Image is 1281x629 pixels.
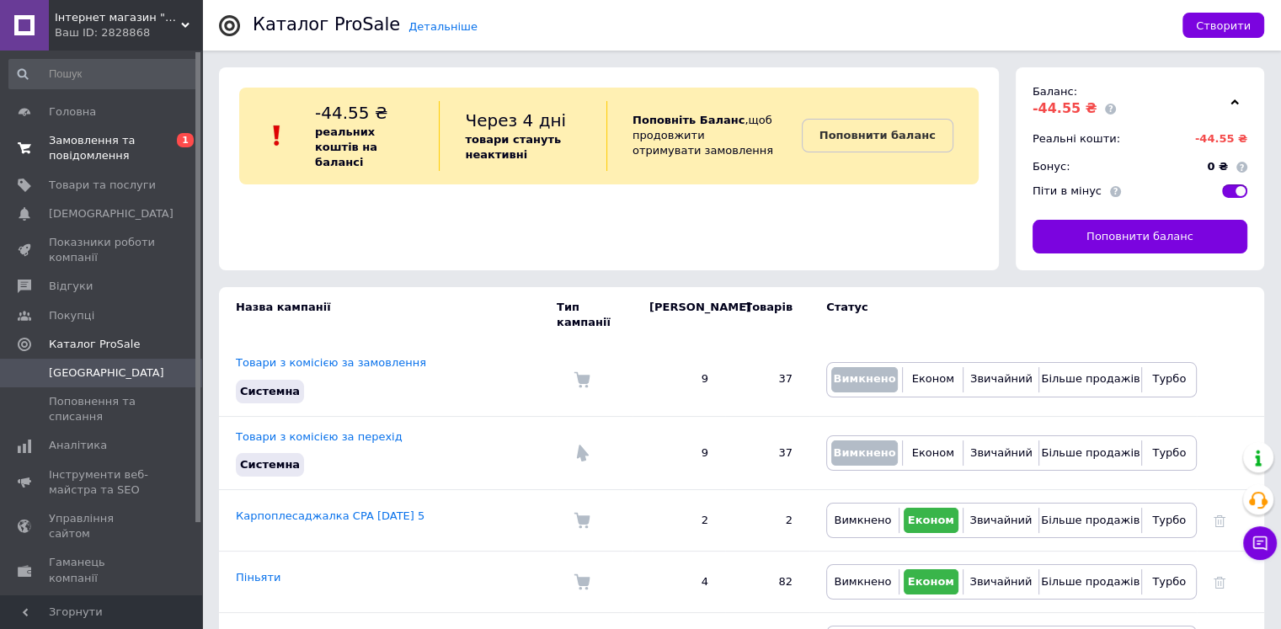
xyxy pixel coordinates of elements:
[240,385,300,397] span: Системна
[1152,372,1186,385] span: Турбо
[574,512,590,529] img: Комісія за замовлення
[1033,100,1097,116] span: -44.55 ₴
[1152,514,1186,526] span: Турбо
[219,287,557,343] td: Назва кампанії
[809,287,1197,343] td: Статус
[831,508,894,533] button: Вимкнено
[834,575,891,588] span: Вимкнено
[49,438,107,453] span: Аналітика
[904,569,958,594] button: Економ
[968,440,1034,466] button: Звичайний
[240,458,300,471] span: Системна
[819,129,936,141] b: Поповнити баланс
[236,571,280,584] a: Піньяти
[632,552,725,613] td: 4
[315,103,387,123] span: -44.55 ₴
[1033,184,1102,197] span: Піти в мінус
[1043,367,1137,392] button: Більше продажів
[1146,508,1192,533] button: Турбо
[1041,372,1140,385] span: Більше продажів
[1243,526,1277,560] button: Чат з покупцем
[968,367,1034,392] button: Звичайний
[49,279,93,294] span: Відгуки
[49,235,156,265] span: Показники роботи компанії
[970,446,1033,459] span: Звичайний
[253,16,400,34] div: Каталог ProSale
[574,371,590,388] img: Комісія за замовлення
[831,440,898,466] button: Вимкнено
[177,133,194,147] span: 1
[55,10,181,25] span: Інтернет магазин "Металеві конструкції"
[1043,440,1137,466] button: Більше продажів
[632,114,745,126] b: Поповніть Баланс
[1033,132,1120,145] span: Реальні кошти:
[1041,446,1140,459] span: Більше продажів
[1152,575,1186,588] span: Турбо
[55,25,202,40] div: Ваш ID: 2828868
[904,508,958,533] button: Економ
[1043,569,1137,594] button: Більше продажів
[1146,367,1192,392] button: Турбо
[236,356,426,369] a: Товари з комісією за замовлення
[833,372,895,385] span: Вимкнено
[49,555,156,585] span: Гаманець компанії
[908,575,954,588] span: Економ
[1207,161,1228,173] span: 0 ₴
[1041,514,1140,526] span: Більше продажів
[1146,569,1192,594] button: Турбо
[632,287,725,343] td: [PERSON_NAME]
[632,490,725,552] td: 2
[725,343,809,416] td: 37
[1043,508,1137,533] button: Більше продажів
[831,367,898,392] button: Вимкнено
[49,365,164,381] span: [GEOGRAPHIC_DATA]
[408,20,478,33] a: Детальніше
[1033,160,1070,173] span: Бонус:
[912,372,954,385] span: Економ
[632,416,725,489] td: 9
[574,445,590,461] img: Комісія за перехід
[632,343,725,416] td: 9
[1182,13,1264,38] button: Створити
[1041,575,1140,588] span: Більше продажів
[49,337,140,352] span: Каталог ProSale
[236,509,424,522] a: Карпоплесаджалка CPA [DATE] 5
[49,206,173,221] span: [DEMOGRAPHIC_DATA]
[834,514,891,526] span: Вимкнено
[49,308,94,323] span: Покупці
[912,446,954,459] span: Економ
[557,287,632,343] td: Тип кампанії
[969,514,1032,526] span: Звичайний
[1195,132,1247,145] span: -44.55 ₴
[1086,229,1193,244] span: Поповнити баланс
[236,430,403,443] a: Товари з комісією за перехід
[725,552,809,613] td: 82
[49,133,156,163] span: Замовлення та повідомлення
[725,287,809,343] td: Товарів
[49,104,96,120] span: Головна
[1152,446,1186,459] span: Турбо
[725,416,809,489] td: 37
[969,575,1032,588] span: Звичайний
[1146,440,1192,466] button: Турбо
[606,101,802,171] div: , щоб продовжити отримувати замовлення
[49,511,156,541] span: Управління сайтом
[315,125,377,168] b: реальних коштів на балансі
[833,446,895,459] span: Вимкнено
[1033,85,1077,98] span: Баланс:
[725,490,809,552] td: 2
[908,514,954,526] span: Економ
[264,123,290,148] img: :exclamation:
[465,133,561,161] b: товари стануть неактивні
[907,440,958,466] button: Економ
[49,467,156,498] span: Інструменти веб-майстра та SEO
[831,569,894,594] button: Вимкнено
[968,508,1034,533] button: Звичайний
[574,573,590,590] img: Комісія за замовлення
[8,59,199,89] input: Пошук
[465,110,566,131] span: Через 4 дні
[970,372,1033,385] span: Звичайний
[1033,220,1247,253] a: Поповнити баланс
[1214,575,1225,588] a: Видалити
[968,569,1034,594] button: Звичайний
